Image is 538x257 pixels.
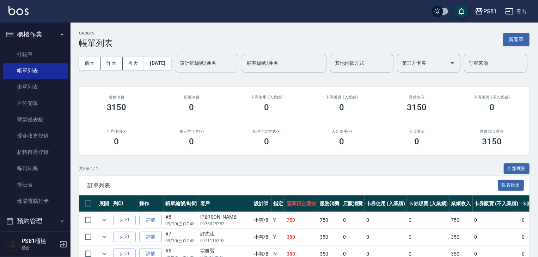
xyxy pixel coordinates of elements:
button: Open [447,57,458,69]
th: 操作 [137,195,164,212]
h3: 0 [415,137,420,146]
h2: 第三方卡券(-) [163,129,221,134]
th: 列印 [111,195,137,212]
td: 0 [407,229,450,245]
button: 報表及分析 [3,230,68,249]
a: 材料自購登錄 [3,144,68,160]
th: 設計師 [252,195,272,212]
h3: 0 [264,102,269,112]
p: 09/10 (三) 17:48 [165,221,197,227]
h3: 0 [490,102,495,112]
th: 展開 [97,195,111,212]
h3: 3150 [407,102,427,112]
a: 打帳單 [3,46,68,63]
th: 指定 [272,195,285,212]
h3: 3150 [482,137,502,146]
td: 0 [341,212,365,228]
a: 現金收支登錄 [3,128,68,144]
td: #7 [164,229,198,245]
button: 櫃檯作業 [3,25,68,44]
h3: 0 [264,137,269,146]
button: 登出 [502,5,530,18]
th: 卡券販賣 (不入業績) [473,195,520,212]
td: 0 [365,212,407,228]
button: 新開單 [503,33,530,46]
td: 0 [473,212,520,228]
button: 今天 [123,57,145,70]
p: 09/10 (三) 17:48 [165,238,197,244]
h2: 卡券販賣 (入業績) [313,95,371,100]
td: 350 [450,229,473,245]
h2: 店販消費 [163,95,221,100]
h3: 帳單列表 [79,38,113,48]
h2: 業績收入 [388,95,446,100]
th: 業績收入 [450,195,473,212]
td: 750 [285,212,318,228]
a: 掛單列表 [3,79,68,95]
div: PS81 [483,7,497,16]
h5: PS81櫃檯 [22,238,57,245]
td: 0 [365,229,407,245]
div: [PERSON_NAME] [200,213,250,221]
button: 列印 [113,215,136,226]
button: 報表匯出 [498,180,524,191]
a: 現場電腦打卡 [3,193,68,209]
a: 帳單列表 [3,63,68,79]
p: 櫃台 [22,245,57,251]
th: 卡券使用 (入業績) [365,195,407,212]
h2: 其他付款方式(-) [238,129,296,134]
button: 全部展開 [504,163,530,174]
h3: 0 [340,137,344,146]
h3: 3150 [107,102,127,112]
td: 小芸 /8 [252,212,272,228]
a: 詳情 [139,215,162,226]
h2: 卡券販賣 (不入業績) [463,95,521,100]
h3: 0 [114,137,119,146]
td: Y [272,229,285,245]
button: PS81 [472,4,500,19]
a: 詳情 [139,232,162,243]
p: 共 8 筆, 1 / 1 [79,165,98,172]
td: 750 [318,212,341,228]
th: 店販消費 [341,195,365,212]
h3: 0 [189,102,194,112]
h2: 卡券使用(-) [87,129,146,134]
th: 服務消費 [318,195,341,212]
p: 0976025353 [200,221,250,227]
h2: 卡券使用 (入業績) [238,95,296,100]
a: 新開單 [503,36,530,43]
p: 0971115395 [200,238,250,244]
h2: 入金儲值 [388,129,446,134]
button: save [454,4,469,18]
button: expand row [99,232,110,242]
th: 營業現金應收 [285,195,318,212]
a: 每日結帳 [3,160,68,176]
td: 350 [285,229,318,245]
td: 750 [450,212,473,228]
a: 營業儀表板 [3,112,68,128]
th: 客戶 [198,195,252,212]
button: 昨天 [101,57,123,70]
th: 帳單編號/時間 [164,195,198,212]
button: 預約管理 [3,212,68,230]
h3: 服務消費 [87,95,146,100]
th: 卡券販賣 (入業績) [407,195,450,212]
h2: 入金使用(-) [313,129,371,134]
img: Logo [8,6,29,15]
h3: 0 [189,137,194,146]
td: Y [272,212,285,228]
a: 報表匯出 [498,182,524,188]
button: [DATE] [144,57,171,70]
td: 0 [473,229,520,245]
img: Person [6,237,20,251]
h2: ORDERS [79,31,113,36]
td: #8 [164,212,198,228]
button: 前天 [79,57,101,70]
td: 0 [341,229,365,245]
td: 350 [318,229,341,245]
button: expand row [99,215,110,225]
td: 0 [407,212,450,228]
span: 訂單列表 [87,182,498,189]
h2: 營業現金應收 [463,129,521,134]
td: 小芸 /8 [252,229,272,245]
